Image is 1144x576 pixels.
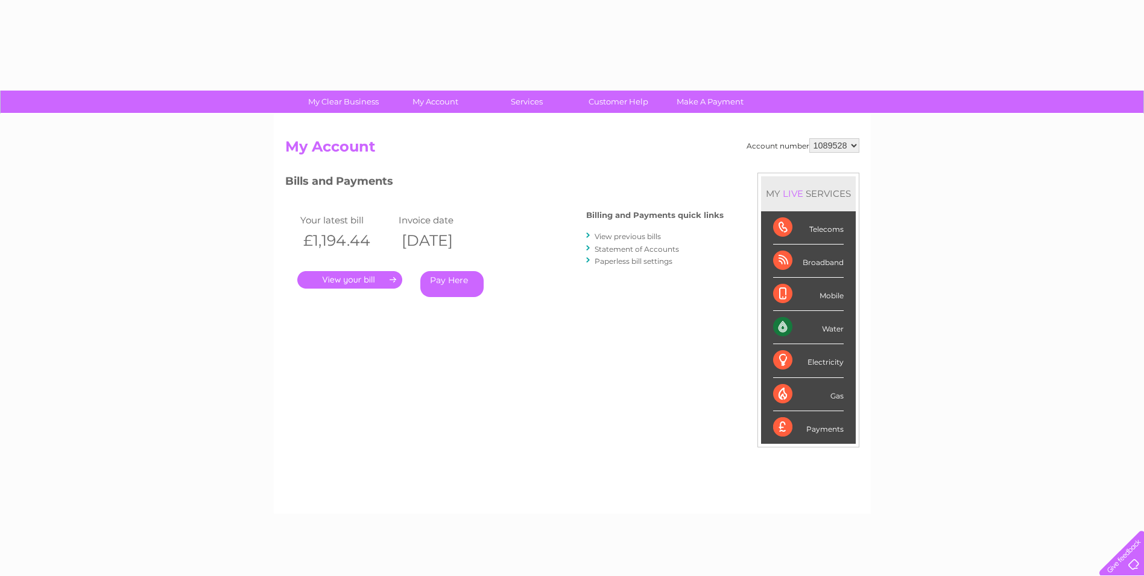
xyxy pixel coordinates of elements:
[773,211,844,245] div: Telecoms
[747,138,859,153] div: Account number
[773,344,844,377] div: Electricity
[586,211,724,220] h4: Billing and Payments quick links
[285,173,724,194] h3: Bills and Payments
[595,232,661,241] a: View previous bills
[773,245,844,278] div: Broadband
[595,257,672,266] a: Paperless bill settings
[477,91,577,113] a: Services
[773,311,844,344] div: Water
[595,245,679,254] a: Statement of Accounts
[773,278,844,311] div: Mobile
[297,228,396,253] th: £1,194.44
[660,91,760,113] a: Make A Payment
[396,212,495,228] td: Invoice date
[420,271,484,297] a: Pay Here
[285,138,859,161] h2: My Account
[396,228,495,253] th: [DATE]
[773,411,844,444] div: Payments
[780,188,806,199] div: LIVE
[294,91,393,113] a: My Clear Business
[297,271,402,289] a: .
[569,91,668,113] a: Customer Help
[385,91,485,113] a: My Account
[773,378,844,411] div: Gas
[297,212,396,228] td: Your latest bill
[761,176,856,211] div: MY SERVICES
